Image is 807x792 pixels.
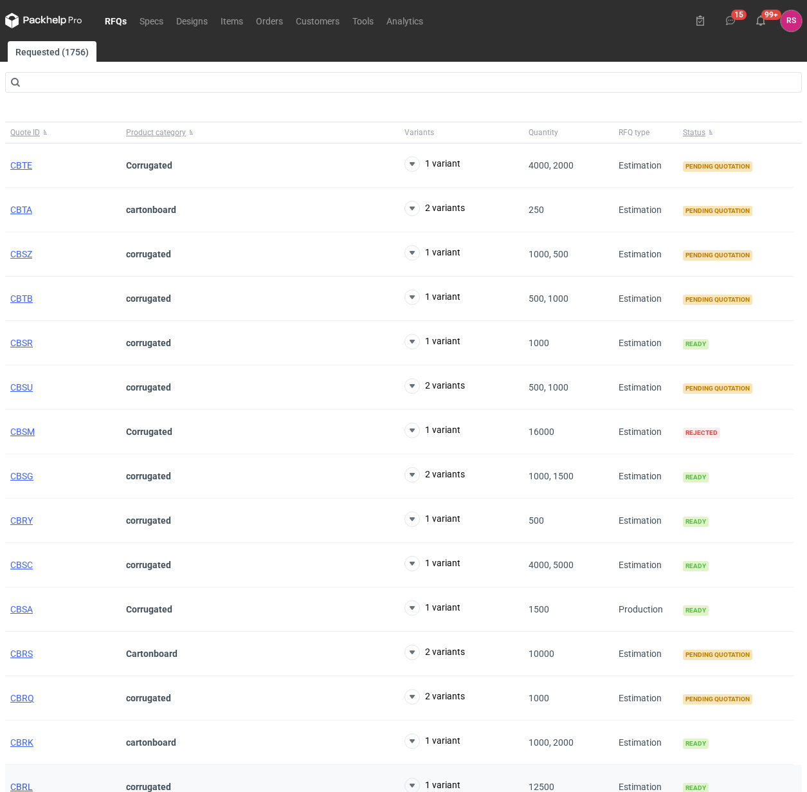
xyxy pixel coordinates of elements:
button: 1 variant [404,156,460,172]
span: Pending quotation [683,383,752,394]
a: CBSG [10,471,33,481]
span: Quote ID [10,127,40,138]
span: 500, 1000 [529,382,568,392]
div: Estimation [613,721,678,765]
button: 2 variants [404,645,465,660]
span: Ready [683,739,709,749]
span: Pending quotation [683,694,752,705]
strong: Corrugated [126,160,172,170]
a: CBTE [10,160,32,170]
span: 1500 [529,604,549,614]
a: CBRL [10,782,33,792]
a: CBSZ [10,249,32,259]
span: Ready [683,605,709,616]
div: Estimation [613,676,678,721]
strong: corrugated [126,471,171,481]
a: CBRQ [10,693,34,703]
button: 2 variants [404,201,465,216]
span: 1000, 1500 [529,471,574,481]
button: 2 variants [404,467,465,483]
a: CBSC [10,560,33,570]
button: 1 variant [404,733,460,749]
span: CBSR [10,338,33,348]
span: Ready [683,517,709,527]
button: 2 variants [404,378,465,394]
span: 4000, 2000 [529,160,574,170]
div: Estimation [613,543,678,587]
div: Estimation [613,365,678,410]
span: 500 [529,515,544,526]
a: CBSA [10,604,33,614]
a: RFQs [98,13,133,28]
span: 1000 [529,338,549,348]
div: Production [613,587,678,632]
span: 250 [529,205,544,215]
span: Variants [404,127,434,138]
a: Specs [133,13,170,28]
span: Quantity [529,127,558,138]
a: CBRY [10,515,33,526]
a: Orders [249,13,289,28]
div: Estimation [613,499,678,543]
button: 1 variant [404,556,460,571]
button: RS [781,10,802,32]
span: Pending quotation [683,250,752,261]
strong: Corrugated [126,604,172,614]
button: 1 variant [404,245,460,261]
strong: corrugated [126,782,171,792]
a: Items [214,13,249,28]
button: Quote ID [5,122,121,143]
button: 1 variant [404,511,460,527]
strong: corrugated [126,293,171,304]
div: Estimation [613,232,678,277]
strong: corrugated [126,560,171,570]
span: 16000 [529,427,554,437]
a: CBTB [10,293,33,304]
span: 1000 [529,693,549,703]
span: Ready [683,561,709,571]
button: 1 variant [404,334,460,349]
a: Designs [170,13,214,28]
button: 15 [720,10,741,31]
div: Estimation [613,632,678,676]
button: 1 variant [404,423,460,438]
span: Ready [683,339,709,349]
span: Ready [683,472,709,483]
span: Status [683,127,705,138]
strong: cartonboard [126,205,176,215]
div: Estimation [613,188,678,232]
span: 4000, 5000 [529,560,574,570]
span: 1000, 2000 [529,737,574,748]
button: 1 variant [404,600,460,616]
a: CBRS [10,649,33,659]
div: Estimation [613,454,678,499]
span: Pending quotation [683,295,752,305]
div: Estimation [613,321,678,365]
button: 99+ [750,10,771,31]
a: CBRK [10,737,33,748]
strong: Cartonboard [126,649,177,659]
a: CBTA [10,205,32,215]
strong: corrugated [126,338,171,348]
div: Estimation [613,410,678,454]
a: Requested (1756) [8,41,96,62]
a: CBSM [10,427,35,437]
a: Analytics [380,13,430,28]
span: 10000 [529,649,554,659]
span: CBSU [10,382,33,392]
svg: Packhelp Pro [5,13,82,28]
button: Product category [121,122,399,143]
button: 1 variant [404,290,460,305]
